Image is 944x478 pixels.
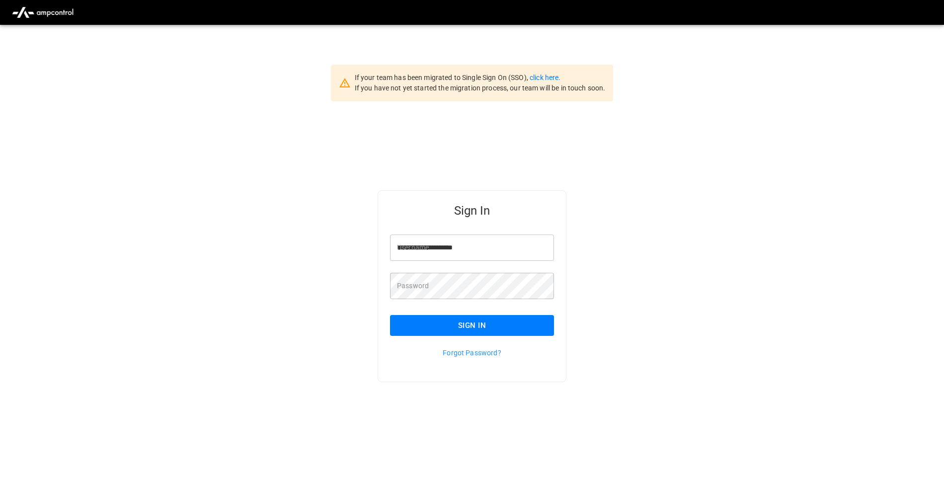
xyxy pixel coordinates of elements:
p: Forgot Password? [390,348,554,358]
h5: Sign In [390,203,554,219]
button: Sign In [390,315,554,336]
span: If you have not yet started the migration process, our team will be in touch soon. [355,84,606,92]
a: click here. [530,74,560,81]
span: If your team has been migrated to Single Sign On (SSO), [355,74,530,81]
img: ampcontrol.io logo [8,3,78,22]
